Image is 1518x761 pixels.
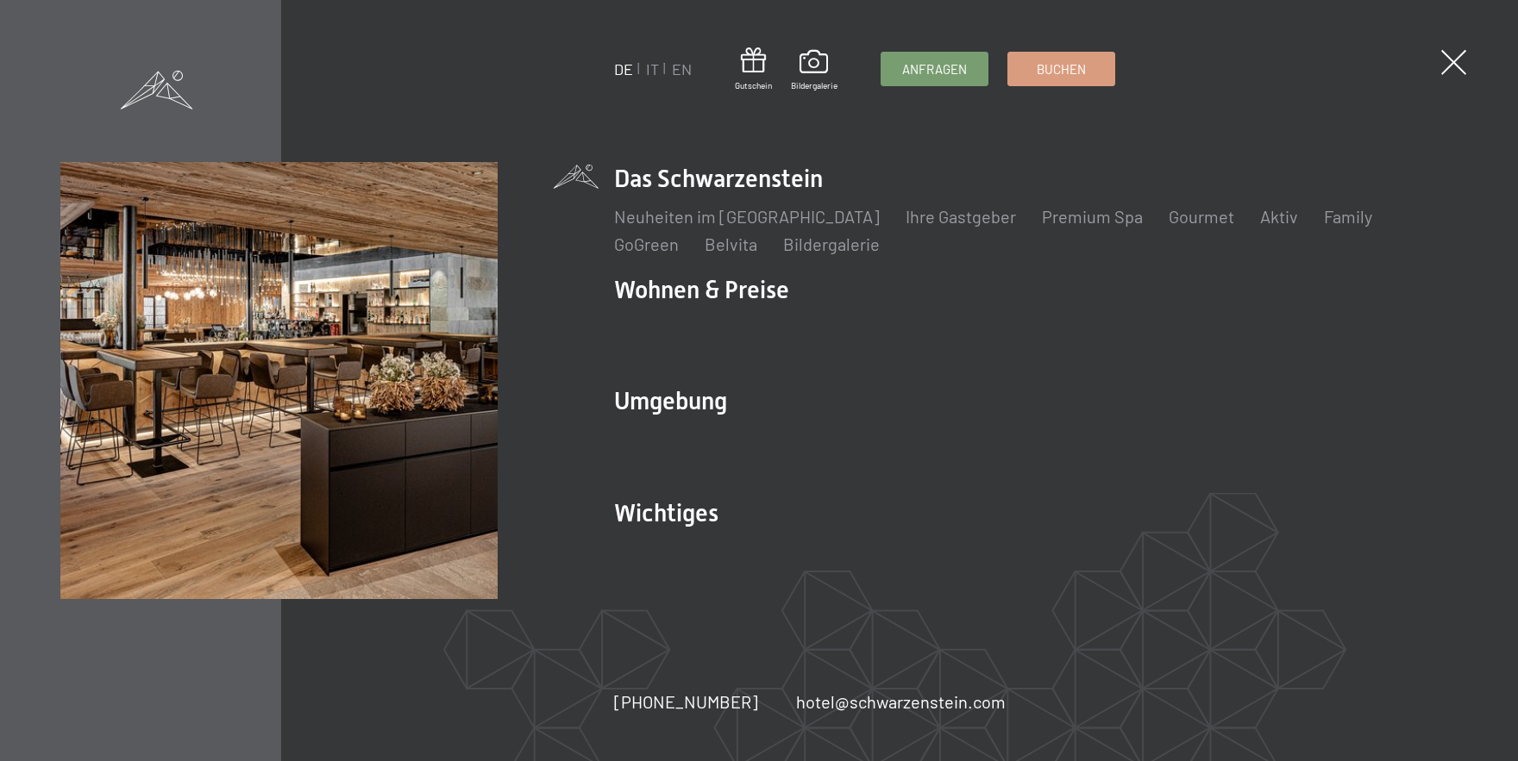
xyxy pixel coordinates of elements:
a: Gourmet [1169,206,1234,227]
a: Bildergalerie [791,50,837,91]
a: Aktiv [1260,206,1298,227]
a: GoGreen [614,234,679,254]
a: Neuheiten im [GEOGRAPHIC_DATA] [614,206,880,227]
a: Bildergalerie [783,234,880,254]
a: hotel@schwarzenstein.com [796,689,1006,714]
a: IT [646,59,659,78]
span: Anfragen [902,60,967,78]
a: [PHONE_NUMBER] [614,689,758,714]
a: Buchen [1008,53,1114,85]
span: Bildergalerie [791,79,837,91]
span: Buchen [1037,60,1086,78]
a: DE [614,59,633,78]
a: Belvita [705,234,757,254]
a: Anfragen [881,53,988,85]
a: EN [672,59,692,78]
a: Gutschein [735,47,772,91]
a: Ihre Gastgeber [906,206,1016,227]
span: Gutschein [735,79,772,91]
span: [PHONE_NUMBER] [614,691,758,712]
a: Family [1324,206,1372,227]
a: Premium Spa [1042,206,1143,227]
